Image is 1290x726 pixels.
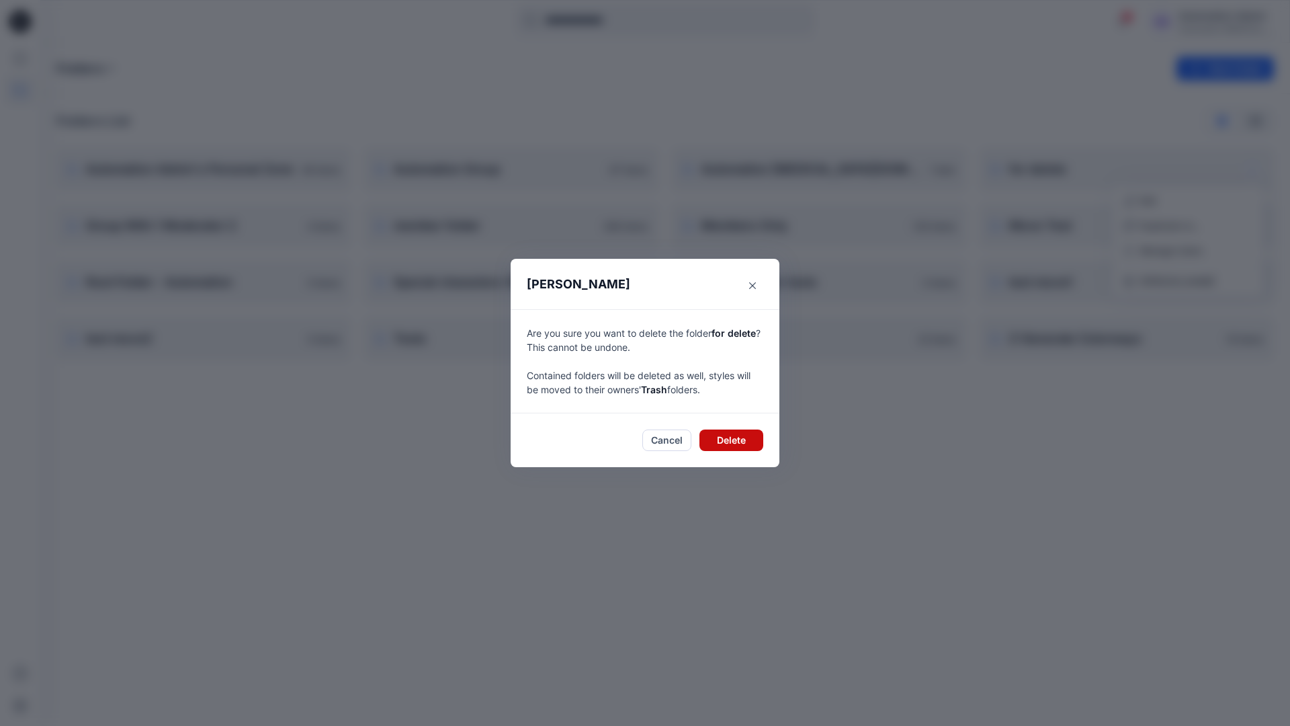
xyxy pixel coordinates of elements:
button: Close [742,275,763,296]
p: Are you sure you want to delete the folder ? This cannot be undone. Contained folders will be del... [527,326,763,397]
span: Trash [641,384,667,395]
header: [PERSON_NAME] [511,259,779,309]
button: Cancel [642,430,691,451]
button: Delete [699,430,763,451]
span: for delete [712,327,756,339]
